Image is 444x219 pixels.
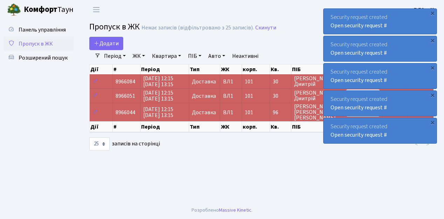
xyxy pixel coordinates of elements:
[19,54,68,62] span: Розширений пошук
[192,110,216,115] span: Доставка
[113,64,140,74] th: #
[24,4,74,16] span: Таун
[331,49,387,57] a: Open security request #
[273,93,288,99] span: 30
[88,4,105,15] button: Переключити навігацію
[140,64,189,74] th: Період
[429,9,436,16] div: ×
[24,4,57,15] b: Комфорт
[192,206,252,214] div: Розроблено .
[331,104,387,111] a: Open security request #
[94,40,119,47] span: Додати
[185,50,204,62] a: ПІБ
[143,105,173,119] span: [DATE] 12:15 [DATE] 13:15
[245,109,253,116] span: 101
[223,110,239,115] span: ВЛ1
[270,64,291,74] th: Кв.
[291,64,344,74] th: ПІБ
[116,92,135,100] span: 8966051
[324,36,437,61] div: Security request created
[90,64,113,74] th: Дії
[270,122,291,132] th: Кв.
[331,76,387,84] a: Open security request #
[414,6,436,14] a: ВЛ2 -. К.
[273,79,288,84] span: 30
[116,109,135,116] span: 8966044
[429,64,436,71] div: ×
[113,122,140,132] th: #
[273,110,288,115] span: 96
[429,119,436,126] div: ×
[291,122,344,132] th: ПІБ
[189,64,220,74] th: Тип
[143,75,173,88] span: [DATE] 12:15 [DATE] 13:15
[255,25,276,31] a: Скинути
[89,37,123,50] a: Додати
[7,3,21,17] img: logo.png
[245,92,253,100] span: 101
[89,137,110,151] select: записів на сторінці
[294,76,340,87] span: [PERSON_NAME] Дмитрій
[149,50,184,62] a: Квартира
[223,79,239,84] span: ВЛ1
[4,23,74,37] a: Панель управління
[324,91,437,116] div: Security request created
[141,25,254,31] div: Немає записів (відфільтровано з 25 записів).
[189,122,220,132] th: Тип
[130,50,148,62] a: ЖК
[229,50,261,62] a: Неактивні
[220,122,242,132] th: ЖК
[140,122,189,132] th: Період
[331,131,387,139] a: Open security request #
[429,37,436,44] div: ×
[219,206,251,214] a: Massive Kinetic
[206,50,228,62] a: Авто
[89,21,140,33] span: Пропуск в ЖК
[324,63,437,89] div: Security request created
[4,37,74,51] a: Пропуск в ЖК
[192,93,216,99] span: Доставка
[220,64,242,74] th: ЖК
[19,40,53,48] span: Пропуск в ЖК
[242,122,270,132] th: корп.
[331,22,387,29] a: Open security request #
[101,50,129,62] a: Період
[324,9,437,34] div: Security request created
[192,79,216,84] span: Доставка
[143,89,173,103] span: [DATE] 12:15 [DATE] 13:15
[4,51,74,65] a: Розширений пошук
[223,93,239,99] span: ВЛ1
[242,64,270,74] th: корп.
[294,104,340,121] span: [PERSON_NAME] [PERSON_NAME] [PERSON_NAME]
[245,78,253,85] span: 101
[429,91,436,98] div: ×
[19,26,66,34] span: Панель управління
[294,90,340,101] span: [PERSON_NAME] Дмитрій
[324,118,437,143] div: Security request created
[89,137,160,151] label: записів на сторінці
[116,78,135,85] span: 8966084
[90,122,113,132] th: Дії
